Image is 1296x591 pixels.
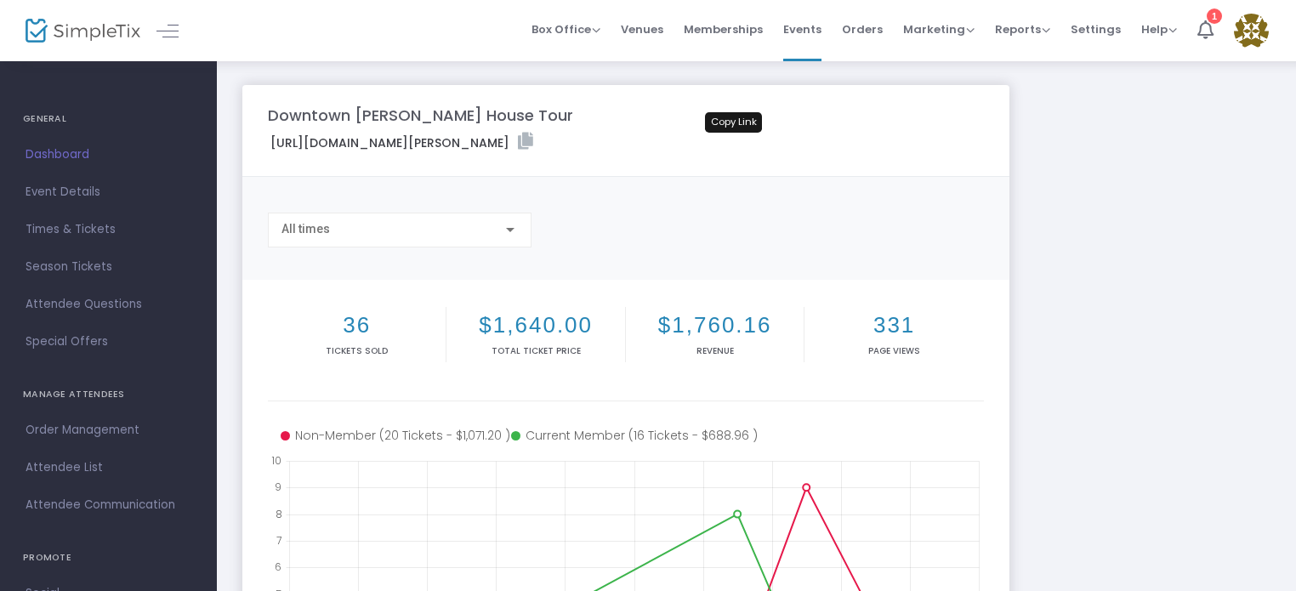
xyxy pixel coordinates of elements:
h4: MANAGE ATTENDEES [23,378,194,412]
span: Box Office [531,21,600,37]
p: Revenue [629,344,800,357]
span: Settings [1071,8,1121,51]
text: 6 [275,560,281,574]
span: All times [281,222,330,236]
span: Event Details [26,181,191,203]
span: Reports [995,21,1050,37]
label: [URL][DOMAIN_NAME][PERSON_NAME] [270,133,533,152]
div: Copy Link [705,112,762,133]
text: 7 [276,532,281,547]
h4: GENERAL [23,102,194,136]
h2: 331 [808,312,980,338]
span: Season Tickets [26,256,191,278]
span: Attendee List [26,457,191,479]
span: Help [1141,21,1177,37]
h2: 36 [271,312,442,338]
h2: $1,760.16 [629,312,800,338]
span: Events [783,8,821,51]
p: Total Ticket Price [450,344,621,357]
span: Attendee Questions [26,293,191,315]
span: Orders [842,8,883,51]
text: 10 [271,453,281,468]
span: Attendee Communication [26,494,191,516]
text: 8 [276,506,282,520]
span: Dashboard [26,144,191,166]
p: Tickets sold [271,344,442,357]
span: Marketing [903,21,975,37]
h2: $1,640.00 [450,312,621,338]
span: Order Management [26,419,191,441]
p: Page Views [808,344,980,357]
text: 9 [275,480,281,494]
span: Times & Tickets [26,219,191,241]
div: 1 [1207,9,1222,24]
h4: PROMOTE [23,541,194,575]
span: Special Offers [26,331,191,353]
m-panel-title: Downtown [PERSON_NAME] House Tour [268,104,573,127]
span: Memberships [684,8,763,51]
span: Venues [621,8,663,51]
